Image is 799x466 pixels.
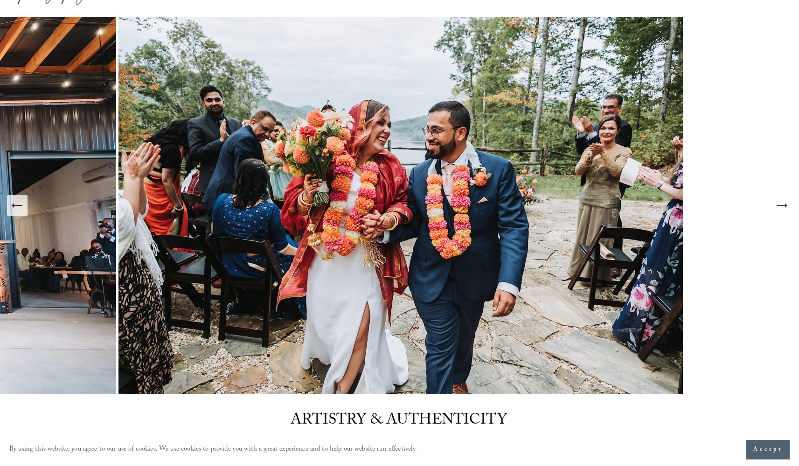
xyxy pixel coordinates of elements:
p: By using this website, you agree to our use of cookies. We use cookies to provide you with a grea... [9,443,417,457]
img: Breathtaking Mountain Top Wedding Photography in Nantahala, NC [118,17,685,394]
button: Previous Slide [7,195,28,216]
span: Accept [753,445,783,454]
span: ARTISTRY & AUTHENTICITY [291,409,507,434]
button: Next Slide [771,195,792,216]
button: Accept [746,440,790,459]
